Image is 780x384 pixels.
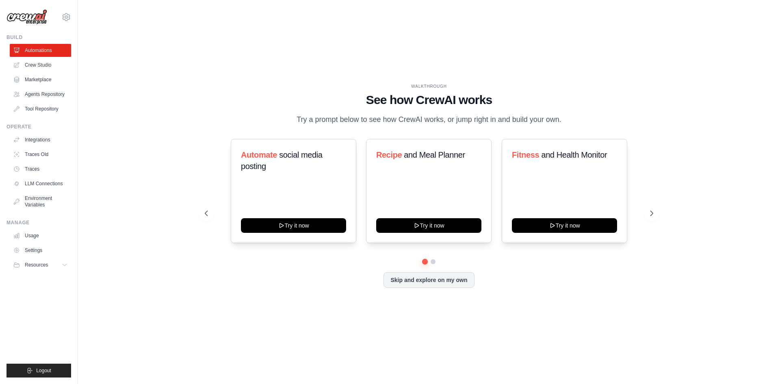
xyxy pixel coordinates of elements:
[25,262,48,268] span: Resources
[10,258,71,271] button: Resources
[10,59,71,72] a: Crew Studio
[10,192,71,211] a: Environment Variables
[205,83,653,89] div: WALKTHROUGH
[205,93,653,107] h1: See how CrewAI works
[6,124,71,130] div: Operate
[383,272,474,288] button: Skip and explore on my own
[541,150,607,159] span: and Health Monitor
[10,133,71,146] a: Integrations
[36,367,51,374] span: Logout
[10,244,71,257] a: Settings
[6,219,71,226] div: Manage
[512,150,539,159] span: Fitness
[512,218,617,233] button: Try it now
[10,163,71,176] a: Traces
[376,150,402,159] span: Recipe
[241,218,346,233] button: Try it now
[241,150,277,159] span: Automate
[292,114,565,126] p: Try a prompt below to see how CrewAI works, or jump right in and build your own.
[404,150,465,159] span: and Meal Planner
[6,364,71,377] button: Logout
[6,34,71,41] div: Build
[241,150,323,171] span: social media posting
[10,73,71,86] a: Marketplace
[10,148,71,161] a: Traces Old
[739,345,780,384] iframe: Chat Widget
[6,9,47,25] img: Logo
[10,229,71,242] a: Usage
[10,177,71,190] a: LLM Connections
[10,88,71,101] a: Agents Repository
[10,44,71,57] a: Automations
[376,218,481,233] button: Try it now
[10,102,71,115] a: Tool Repository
